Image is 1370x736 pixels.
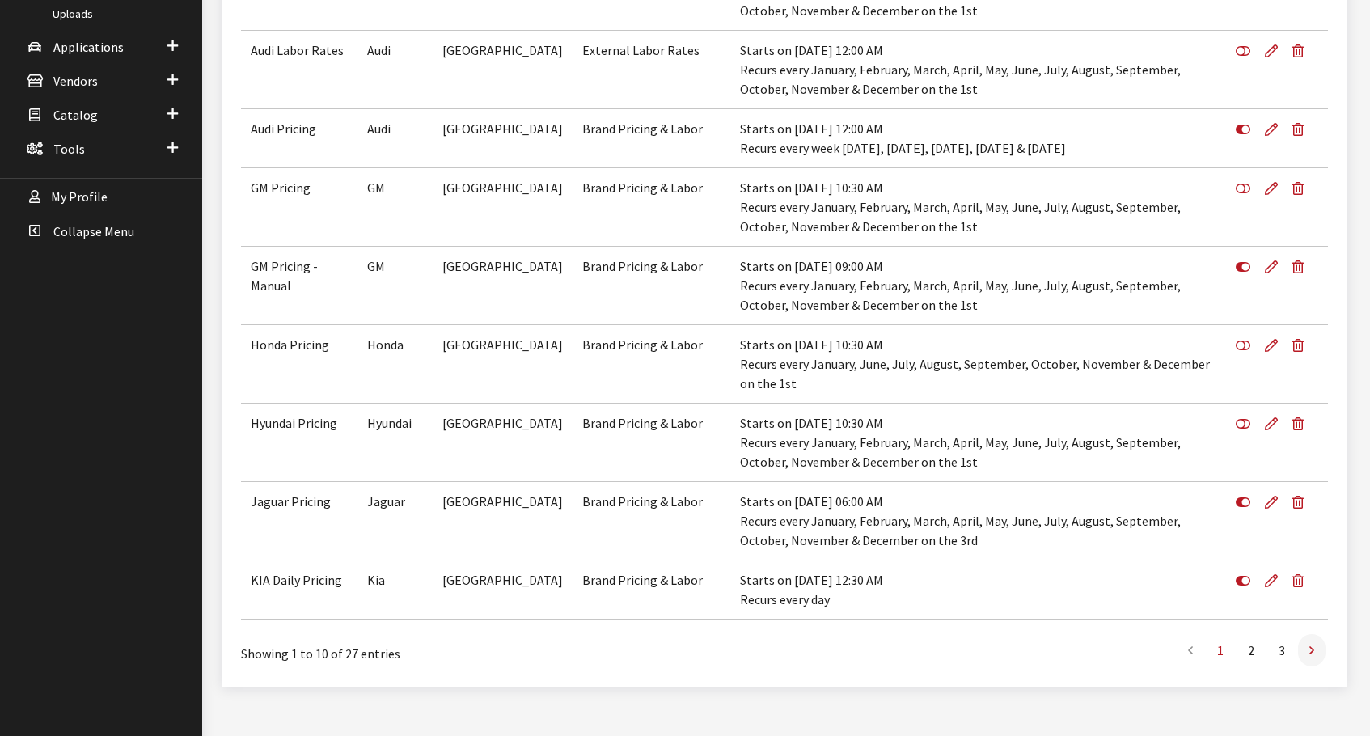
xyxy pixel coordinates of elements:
td: Audi [357,109,433,168]
td: [GEOGRAPHIC_DATA] [433,168,573,247]
button: Enable Definition [1235,325,1258,366]
td: Jaguar [357,482,433,560]
a: Edit Definition [1258,31,1285,71]
button: Enable Definition [1235,168,1258,209]
button: Disable Definition [1235,247,1258,287]
a: 2 [1237,634,1266,666]
button: Disable Definition [1235,560,1258,601]
td: Kia [357,560,433,620]
span: External Labor Rates [582,42,700,58]
td: KIA Daily Pricing [241,560,357,620]
span: Brand Pricing & Labor [582,258,703,274]
button: Delete Definition [1285,109,1317,150]
a: Edit Definition [1258,404,1285,444]
span: Starts on [DATE] 10:30 AM Recurs every January, February, March, April, May, June, July, August, ... [740,180,1181,235]
span: Brand Pricing & Labor [582,415,703,431]
td: Hyundai [357,404,433,482]
button: Delete Definition [1285,404,1317,444]
a: 1 [1206,634,1235,666]
div: Showing 1 to 10 of 27 entries [241,632,683,663]
td: GM Pricing - Manual [241,247,357,325]
td: [GEOGRAPHIC_DATA] [433,109,573,168]
span: Starts on [DATE] 12:30 AM Recurs every day [740,572,883,607]
td: GM [357,168,433,247]
a: Edit Definition [1258,560,1285,601]
span: Starts on [DATE] 09:00 AM Recurs every January, February, March, April, May, June, July, August, ... [740,258,1181,313]
span: Starts on [DATE] 10:30 AM Recurs every January, June, July, August, September, October, November ... [740,336,1210,391]
button: Delete Definition [1285,168,1317,209]
button: Delete Definition [1285,31,1317,71]
button: Enable Definition [1235,31,1258,71]
span: Applications [53,39,124,55]
td: [GEOGRAPHIC_DATA] [433,404,573,482]
td: GM Pricing [241,168,357,247]
a: Edit Definition [1258,482,1285,522]
button: Disable Definition [1235,482,1258,522]
td: Audi [357,31,433,109]
button: Delete Definition [1285,247,1317,287]
a: Edit Definition [1258,109,1285,150]
span: Brand Pricing & Labor [582,121,703,137]
span: Starts on [DATE] 12:00 AM Recurs every January, February, March, April, May, June, July, August, ... [740,42,1181,97]
span: Starts on [DATE] 12:00 AM Recurs every week [DATE], [DATE], [DATE], [DATE] & [DATE] [740,121,1066,156]
td: Honda Pricing [241,325,357,404]
td: [GEOGRAPHIC_DATA] [433,247,573,325]
span: Tools [53,141,85,157]
button: Delete Definition [1285,560,1317,601]
td: [GEOGRAPHIC_DATA] [433,482,573,560]
td: [GEOGRAPHIC_DATA] [433,560,573,620]
button: Disable Definition [1235,109,1258,150]
span: Starts on [DATE] 06:00 AM Recurs every January, February, March, April, May, June, July, August, ... [740,493,1181,548]
span: Brand Pricing & Labor [582,336,703,353]
a: 3 [1267,634,1296,666]
a: Edit Definition [1258,247,1285,287]
a: Edit Definition [1258,325,1285,366]
td: Hyundai Pricing [241,404,357,482]
a: Edit Definition [1258,168,1285,209]
td: Audi Labor Rates [241,31,357,109]
span: Vendors [53,73,98,89]
button: Enable Definition [1235,404,1258,444]
td: Jaguar Pricing [241,482,357,560]
td: [GEOGRAPHIC_DATA] [433,325,573,404]
td: Honda [357,325,433,404]
span: Brand Pricing & Labor [582,572,703,588]
span: Collapse Menu [53,223,134,239]
td: GM [357,247,433,325]
td: Audi Pricing [241,109,357,168]
span: My Profile [51,189,108,205]
button: Delete Definition [1285,482,1317,522]
span: Starts on [DATE] 10:30 AM Recurs every January, February, March, April, May, June, July, August, ... [740,415,1181,470]
button: Delete Definition [1285,325,1317,366]
span: Catalog [53,107,98,123]
span: Brand Pricing & Labor [582,180,703,196]
td: [GEOGRAPHIC_DATA] [433,31,573,109]
span: Brand Pricing & Labor [582,493,703,510]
